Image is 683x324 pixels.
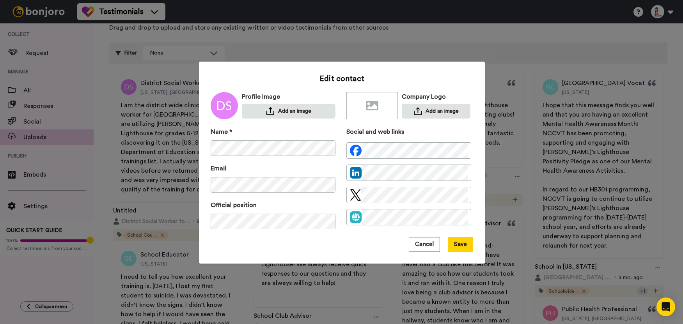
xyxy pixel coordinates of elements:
div: Social and web links [346,127,471,136]
img: web.svg [350,211,362,223]
img: twitter-x-black.png [350,189,361,201]
button: Save [448,237,473,252]
label: Name * [211,127,232,136]
div: Company Logo [402,92,470,101]
h1: Edit contact [319,73,364,84]
button: Cancel [409,237,440,252]
button: Add an image [242,104,335,119]
img: ds.png [211,92,238,119]
img: upload.svg [266,107,274,115]
button: Add an image [402,104,470,119]
label: Official position [211,200,257,210]
div: Open Intercom Messenger [656,297,675,316]
label: Email [211,164,226,173]
img: facebook.svg [350,145,362,156]
img: linked-in.png [350,167,362,179]
img: upload.svg [414,107,422,115]
div: Profile Image [242,92,335,101]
